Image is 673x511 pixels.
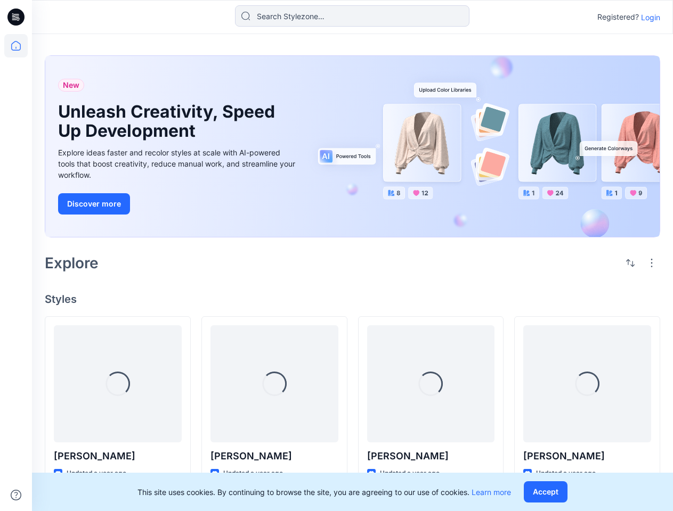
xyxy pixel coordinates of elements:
[137,487,511,498] p: This site uses cookies. By continuing to browse the site, you are agreeing to our use of cookies.
[67,468,126,479] p: Updated a year ago
[523,449,651,464] p: [PERSON_NAME]
[45,254,99,271] h2: Explore
[223,468,283,479] p: Updated a year ago
[472,488,511,497] a: Learn more
[536,468,596,479] p: Updated a year ago
[58,193,298,215] a: Discover more
[58,102,282,141] h1: Unleash Creativity, Speed Up Development
[235,5,469,27] input: Search Stylezone…
[597,11,639,23] p: Registered?
[58,147,298,180] div: Explore ideas faster and recolor styles at scale with AI-powered tools that boost creativity, red...
[380,468,440,479] p: Updated a year ago
[58,193,130,215] button: Discover more
[45,293,660,306] h4: Styles
[367,449,495,464] p: [PERSON_NAME]
[210,449,338,464] p: [PERSON_NAME]
[641,12,660,23] p: Login
[63,79,79,92] span: New
[54,449,182,464] p: [PERSON_NAME]
[524,481,567,502] button: Accept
